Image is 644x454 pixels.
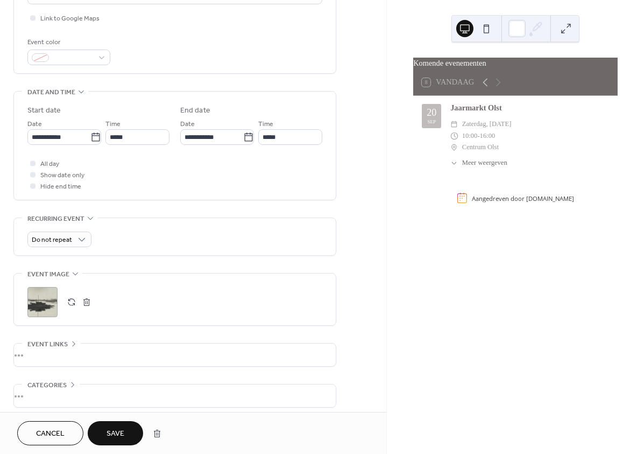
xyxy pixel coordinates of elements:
[258,119,273,130] span: Time
[450,158,458,168] div: ​
[462,142,499,153] span: Centrum Olst
[27,119,42,130] span: Date
[27,269,69,280] span: Event image
[462,158,507,168] span: Meer weergeven
[40,181,81,193] span: Hide end time
[105,119,121,130] span: Time
[17,421,83,445] button: Cancel
[14,344,336,366] div: •••
[413,58,618,69] div: Komende evenementen
[27,380,67,391] span: Categories
[88,421,143,445] button: Save
[32,234,72,247] span: Do not repeat
[462,118,512,130] span: zaterdag, [DATE]
[427,120,436,124] div: sep
[427,108,436,117] div: 20
[462,130,478,142] span: 10:00
[14,385,336,407] div: •••
[107,429,124,440] span: Save
[450,142,458,153] div: ​
[526,194,574,202] a: [DOMAIN_NAME]
[36,429,65,440] span: Cancel
[480,130,496,142] span: 16:00
[40,159,59,170] span: All day
[450,158,507,168] button: ​Meer weergeven
[180,105,210,116] div: End date
[472,194,574,202] div: Aangedreven door
[27,339,68,350] span: Event links
[40,170,84,181] span: Show date only
[27,287,58,317] div: ;
[180,119,195,130] span: Date
[477,130,479,142] span: -
[450,130,458,142] div: ​
[27,213,84,225] span: Recurring event
[450,102,609,114] div: Jaarmarkt Olst
[450,118,458,130] div: ​
[27,105,61,116] div: Start date
[27,87,75,98] span: Date and time
[27,37,108,48] div: Event color
[40,13,100,25] span: Link to Google Maps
